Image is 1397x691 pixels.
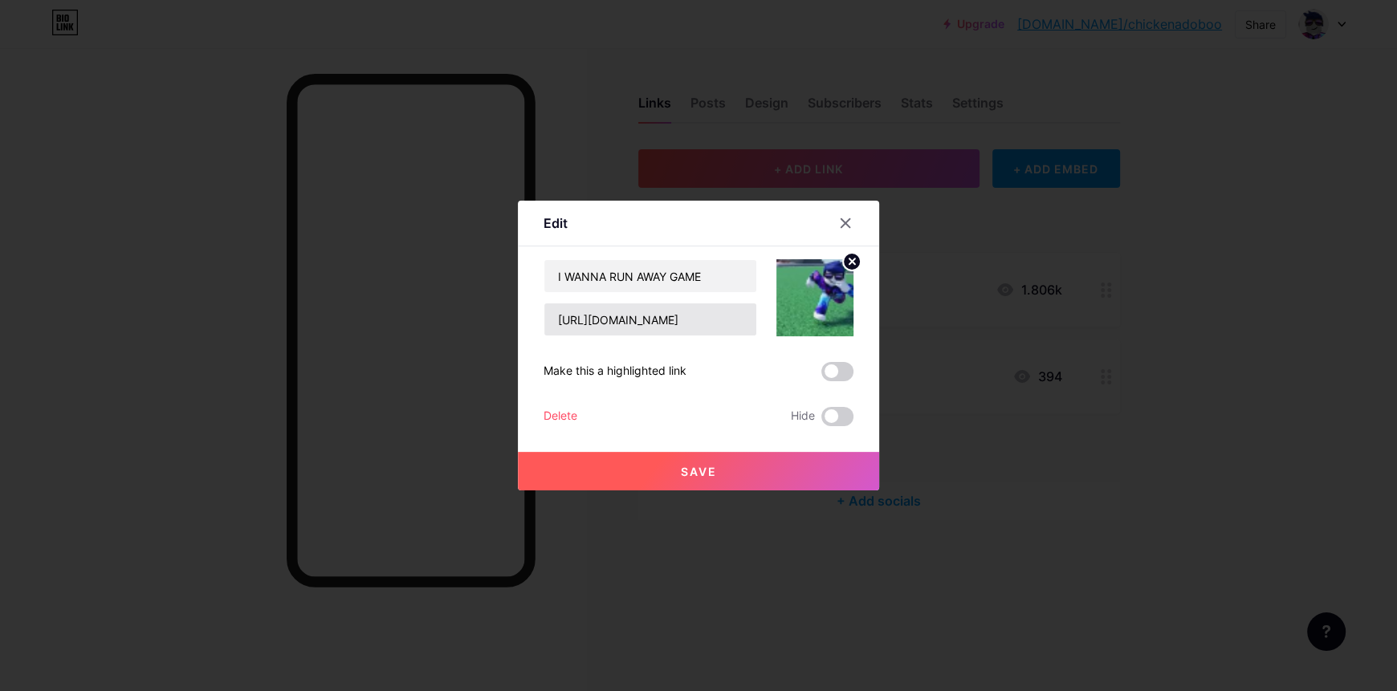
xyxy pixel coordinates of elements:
[776,259,853,336] img: link_thumbnail
[544,213,568,233] div: Edit
[681,465,717,478] span: Save
[518,452,879,490] button: Save
[544,303,756,335] input: URL
[544,407,577,426] div: Delete
[544,362,686,381] div: Make this a highlighted link
[544,260,756,292] input: Title
[791,407,815,426] span: Hide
